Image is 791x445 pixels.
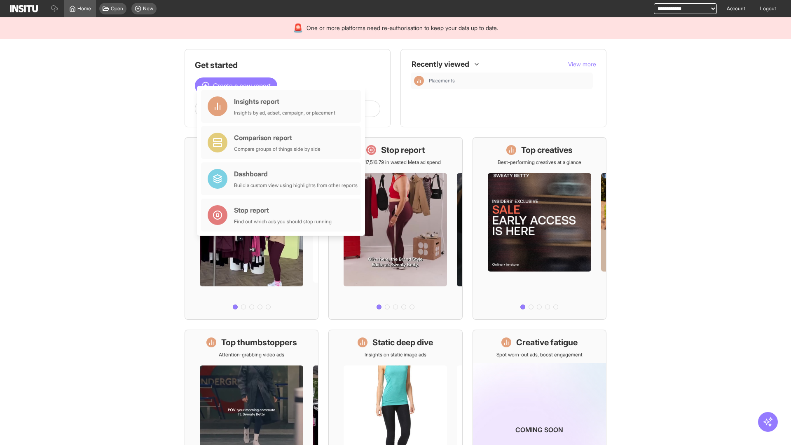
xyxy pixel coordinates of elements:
span: Create a new report [213,81,271,91]
span: View more [568,61,596,68]
span: Placements [429,77,455,84]
h1: Top creatives [521,144,573,156]
div: Comparison report [234,133,321,143]
a: Stop reportSave £17,516.79 in wasted Meta ad spend [328,137,462,320]
h1: Stop report [381,144,425,156]
p: Save £17,516.79 in wasted Meta ad spend [350,159,441,166]
h1: Top thumbstoppers [221,337,297,348]
img: Logo [10,5,38,12]
button: View more [568,60,596,68]
h1: Static deep dive [372,337,433,348]
div: Insights report [234,96,335,106]
div: Build a custom view using highlights from other reports [234,182,358,189]
p: Insights on static image ads [365,351,426,358]
span: Home [77,5,91,12]
div: Insights by ad, adset, campaign, or placement [234,110,335,116]
a: Top creativesBest-performing creatives at a glance [473,137,606,320]
span: Open [111,5,123,12]
p: Best-performing creatives at a glance [498,159,581,166]
span: One or more platforms need re-authorisation to keep your data up to date. [307,24,498,32]
p: Attention-grabbing video ads [219,351,284,358]
a: What's live nowSee all active ads instantly [185,137,318,320]
div: Compare groups of things side by side [234,146,321,152]
div: Insights [414,76,424,86]
button: Create a new report [195,77,277,94]
div: 🚨 [293,22,303,34]
div: Dashboard [234,169,358,179]
h1: Get started [195,59,380,71]
div: Stop report [234,205,332,215]
div: Find out which ads you should stop running [234,218,332,225]
span: New [143,5,153,12]
span: Placements [429,77,590,84]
